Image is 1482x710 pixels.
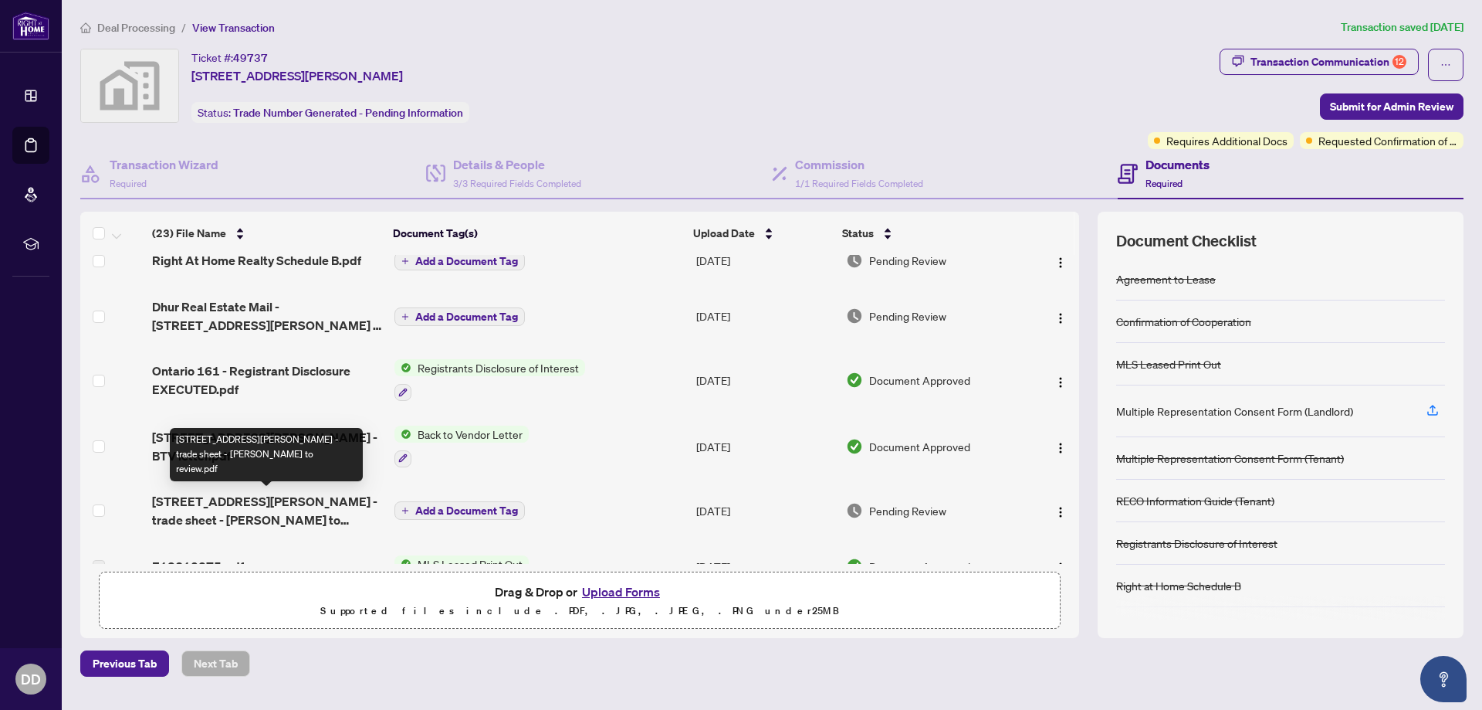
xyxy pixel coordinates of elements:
[1054,562,1067,574] img: Logo
[152,492,381,529] span: [STREET_ADDRESS][PERSON_NAME] - trade sheet - [PERSON_NAME] to review.pdf
[1440,59,1451,70] span: ellipsis
[233,106,463,120] span: Trade Number Generated - Pending Information
[394,501,525,520] button: Add a Document Tag
[869,438,970,455] span: Document Approved
[110,178,147,189] span: Required
[1166,132,1287,149] span: Requires Additional Docs
[387,212,688,255] th: Document Tag(s)
[93,651,157,676] span: Previous Tab
[846,372,863,389] img: Document Status
[21,668,41,690] span: DD
[146,212,387,255] th: (23) File Name
[192,21,275,35] span: View Transaction
[453,178,581,189] span: 3/3 Required Fields Completed
[453,155,581,174] h4: Details & People
[394,251,525,271] button: Add a Document Tag
[869,502,946,519] span: Pending Review
[1116,403,1353,420] div: Multiple Representation Consent Form (Landlord)
[12,12,49,40] img: logo
[836,212,1022,255] th: Status
[394,501,525,521] button: Add a Document Tag
[394,307,525,327] button: Add a Document Tag
[1054,376,1067,389] img: Logo
[152,225,226,242] span: (23) File Name
[693,225,755,242] span: Upload Date
[846,307,863,324] img: Document Status
[842,225,874,242] span: Status
[401,507,409,515] span: plus
[869,307,946,324] span: Pending Review
[1116,492,1274,509] div: RECO Information Guide (Tenant)
[191,66,403,85] span: [STREET_ADDRESS][PERSON_NAME]
[411,359,585,376] span: Registrants Disclosure of Interest
[1220,49,1419,75] button: Transaction Communication12
[1145,155,1210,174] h4: Documents
[191,49,268,66] div: Ticket #:
[80,651,169,677] button: Previous Tab
[81,49,178,122] img: svg%3e
[401,257,409,265] span: plus
[869,372,970,389] span: Document Approved
[795,155,923,174] h4: Commission
[846,558,863,575] img: Document Status
[152,428,381,465] span: [STREET_ADDRESS][PERSON_NAME] - BTV letter.pdf
[690,285,840,347] td: [DATE]
[1318,132,1457,149] span: Requested Confirmation of Closing
[394,359,585,401] button: Status IconRegistrants Disclosure of Interest
[1048,304,1073,328] button: Logo
[1392,55,1406,69] div: 12
[1054,256,1067,269] img: Logo
[687,212,836,255] th: Upload Date
[152,557,244,576] span: E12310875.pdf
[415,505,518,516] span: Add a Document Tag
[181,651,250,677] button: Next Tab
[1116,313,1251,330] div: Confirmation of Cooperation
[394,426,411,443] img: Status Icon
[415,311,518,322] span: Add a Document Tag
[846,252,863,269] img: Document Status
[1320,93,1463,120] button: Submit for Admin Review
[1048,434,1073,459] button: Logo
[690,347,840,413] td: [DATE]
[415,256,518,267] span: Add a Document Tag
[577,582,665,602] button: Upload Forms
[1048,368,1073,392] button: Logo
[846,502,863,519] img: Document Status
[690,480,840,542] td: [DATE]
[233,51,268,65] span: 49737
[394,555,529,572] button: Status IconMLS Leased Print Out
[152,362,381,399] span: Ontario 161 - Registrant Disclosure EXECUTED.pdf
[100,572,1060,630] span: Drag & Drop orUpload FormsSupported files include .PDF, .JPG, .JPEG, .PNG under25MB
[1116,270,1216,287] div: Agreement to Lease
[1116,535,1277,552] div: Registrants Disclosure of Interest
[869,252,946,269] span: Pending Review
[1116,577,1241,594] div: Right at Home Schedule B
[1330,94,1453,119] span: Submit for Admin Review
[181,19,186,36] li: /
[394,307,525,326] button: Add a Document Tag
[1145,178,1183,189] span: Required
[1116,230,1257,252] span: Document Checklist
[170,428,363,481] div: [STREET_ADDRESS][PERSON_NAME] - trade sheet - [PERSON_NAME] to review.pdf
[97,21,175,35] span: Deal Processing
[690,236,840,285] td: [DATE]
[846,438,863,455] img: Document Status
[394,252,525,270] button: Add a Document Tag
[1420,656,1467,702] button: Open asap
[411,555,529,572] span: MLS Leased Print Out
[1116,355,1221,372] div: MLS Leased Print Out
[495,582,665,602] span: Drag & Drop or
[411,426,529,443] span: Back to Vendor Letter
[152,297,381,335] span: Dhur Real Estate Mail - [STREET_ADDRESS][PERSON_NAME] - Closing Confirmation.pdf
[401,313,409,321] span: plus
[394,555,411,572] img: Status Icon
[1054,442,1067,454] img: Logo
[191,102,469,123] div: Status:
[80,22,91,33] span: home
[394,426,529,467] button: Status IconBack to Vendor Letter
[1048,554,1073,579] button: Logo
[869,558,970,575] span: Document Approved
[690,413,840,480] td: [DATE]
[1250,49,1406,74] div: Transaction Communication
[1048,498,1073,523] button: Logo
